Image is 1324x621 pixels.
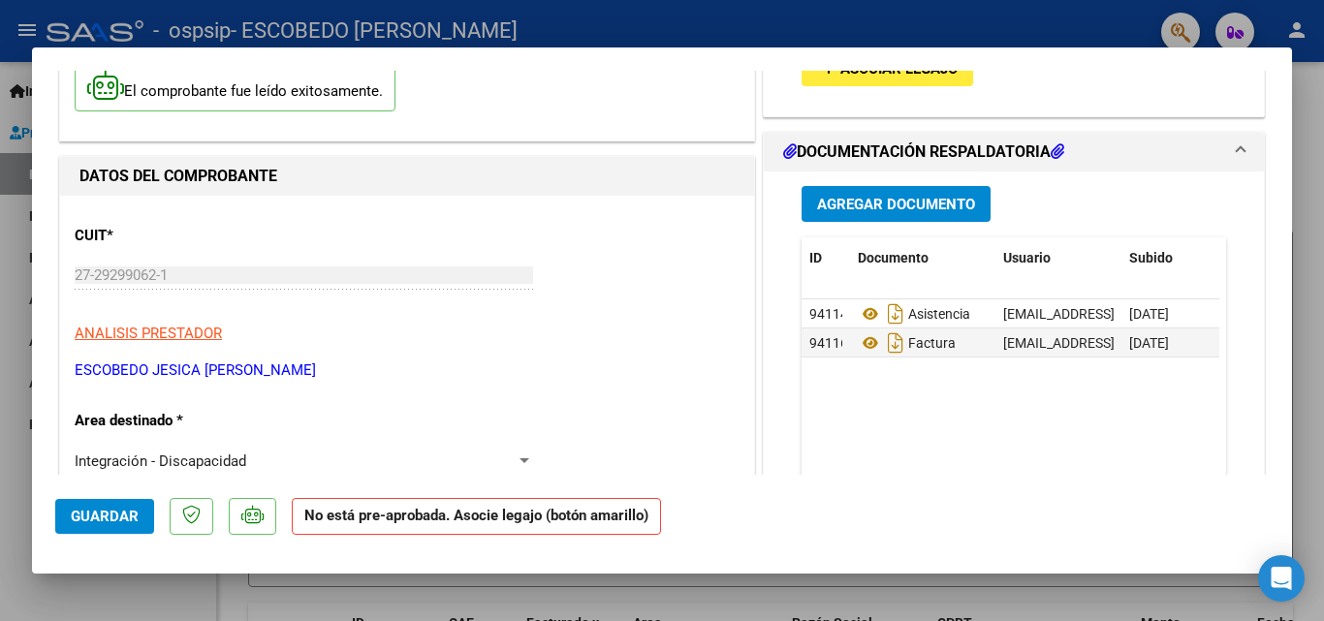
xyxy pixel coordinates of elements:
[858,335,956,351] span: Factura
[1129,306,1169,322] span: [DATE]
[809,250,822,265] span: ID
[764,36,1264,116] div: PREAPROBACIÓN PARA INTEGRACION
[1003,250,1051,265] span: Usuario
[75,225,274,247] p: CUIT
[1121,237,1218,279] datatable-header-cell: Subido
[883,327,908,358] i: Descargar documento
[764,133,1264,171] mat-expansion-panel-header: DOCUMENTACIÓN RESPALDATORIA
[71,508,139,525] span: Guardar
[1129,250,1173,265] span: Subido
[75,359,740,382] p: ESCOBEDO JESICA [PERSON_NAME]
[1129,335,1169,351] span: [DATE]
[809,335,848,351] span: 94116
[1218,237,1315,279] datatable-header-cell: Acción
[995,237,1121,279] datatable-header-cell: Usuario
[75,325,222,342] span: ANALISIS PRESTADOR
[850,237,995,279] datatable-header-cell: Documento
[75,410,274,432] p: Area destinado *
[75,452,246,470] span: Integración - Discapacidad
[292,498,661,536] strong: No está pre-aprobada. Asocie legajo (botón amarillo)
[783,140,1064,164] h1: DOCUMENTACIÓN RESPALDATORIA
[1258,555,1305,602] div: Open Intercom Messenger
[79,167,277,185] strong: DATOS DEL COMPROBANTE
[802,186,991,222] button: Agregar Documento
[883,298,908,329] i: Descargar documento
[55,499,154,534] button: Guardar
[802,237,850,279] datatable-header-cell: ID
[809,306,848,322] span: 94114
[75,64,395,111] p: El comprobante fue leído exitosamente.
[817,196,975,213] span: Agregar Documento
[764,171,1264,574] div: DOCUMENTACIÓN RESPALDATORIA
[858,250,929,265] span: Documento
[858,306,970,322] span: Asistencia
